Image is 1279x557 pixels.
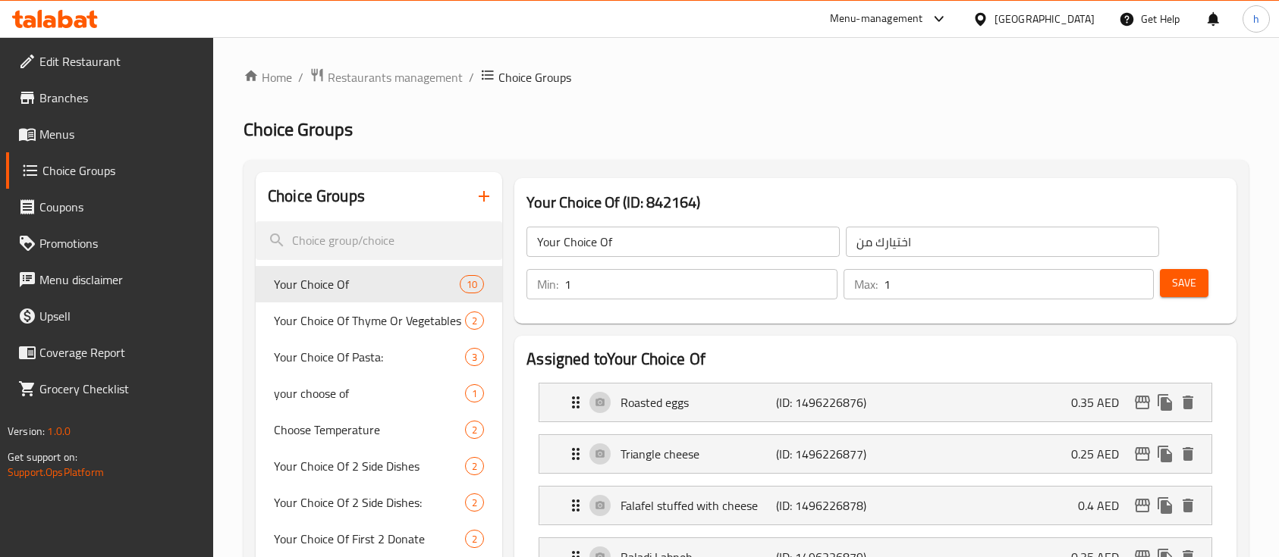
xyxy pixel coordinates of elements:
p: 0.4 AED [1078,496,1131,515]
span: Choice Groups [42,161,202,180]
span: your choose of [274,384,465,402]
a: Upsell [6,298,214,334]
a: Choice Groups [6,152,214,189]
a: Branches [6,80,214,116]
li: Expand [526,377,1224,428]
span: Choice Groups [498,68,571,86]
span: Save [1172,274,1196,293]
div: Choices [465,384,484,402]
span: Coverage Report [39,343,202,361]
div: Expand [539,487,1211,524]
p: 0.25 AED [1071,445,1131,463]
span: Your Choice Of [274,275,460,293]
span: 2 [466,496,483,510]
button: edit [1131,443,1154,465]
span: 1 [466,386,483,401]
span: 2 [466,532,483,546]
div: Choices [465,311,484,330]
a: Menus [6,116,214,152]
button: duplicate [1154,443,1177,465]
div: Choices [465,421,484,439]
span: 1.0.0 [47,421,71,441]
span: Your Choice Of First 2 Donate [274,530,465,548]
span: 3 [466,350,483,365]
li: Expand [526,480,1224,531]
span: Edit Restaurant [39,52,202,70]
span: Version: [8,421,45,441]
button: delete [1177,391,1199,414]
p: Triangle cheese [621,445,776,463]
span: Choose Temperature [274,421,465,439]
span: Your Choice Of Pasta: [274,348,465,366]
span: Menu disclaimer [39,271,202,289]
span: Menus [39,125,202,143]
span: Branches [39,89,202,107]
p: Falafel stuffed with cheese [621,496,776,515]
h2: Assigned to Your Choice Of [526,348,1224,371]
input: search [256,221,502,260]
span: Promotions [39,234,202,252]
div: [GEOGRAPHIC_DATA] [995,11,1095,27]
a: Menu disclaimer [6,261,214,298]
p: (ID: 1496226878) [776,496,880,515]
span: Choice Groups [244,112,353,146]
button: duplicate [1154,494,1177,517]
button: delete [1177,443,1199,465]
div: Your Choice Of 2 Side Dishes2 [256,448,502,484]
span: Your Choice Of 2 Side Dishes: [274,493,465,512]
div: Your Choice Of10 [256,266,502,302]
a: Support.OpsPlatform [8,462,104,482]
li: Expand [526,428,1224,480]
a: Coverage Report [6,334,214,371]
button: edit [1131,494,1154,517]
a: Coupons [6,189,214,225]
h2: Choice Groups [268,185,365,208]
li: / [469,68,474,86]
span: 2 [466,459,483,474]
li: / [298,68,303,86]
div: your choose of1 [256,375,502,411]
div: Choices [465,493,484,512]
p: Max: [854,275,878,293]
div: Your Choice Of First 2 Donate2 [256,521,502,557]
div: Menu-management [830,10,923,28]
p: 0.35 AED [1071,393,1131,411]
div: Choices [465,348,484,366]
div: Your Choice Of Thyme Or Vegetables2 [256,302,502,339]
a: Restaurants management [310,67,463,87]
div: Choose Temperature2 [256,411,502,448]
a: Grocery Checklist [6,371,214,407]
div: Expand [539,383,1211,421]
h3: Your Choice Of (ID: 842164) [526,190,1224,214]
a: Home [244,68,292,86]
div: Your Choice Of 2 Side Dishes:2 [256,484,502,521]
span: Your Choice Of 2 Side Dishes [274,457,465,475]
span: Upsell [39,307,202,325]
p: (ID: 1496226876) [776,393,880,411]
span: Your Choice Of Thyme Or Vegetables [274,311,465,330]
div: Choices [460,275,484,293]
button: edit [1131,391,1154,414]
span: h [1253,11,1259,27]
button: duplicate [1154,391,1177,414]
span: 2 [466,423,483,437]
button: delete [1177,494,1199,517]
p: Min: [537,275,558,293]
a: Promotions [6,225,214,261]
span: 10 [460,277,483,292]
div: Expand [539,435,1211,473]
div: Choices [465,457,484,475]
nav: breadcrumb [244,67,1249,87]
span: Get support on: [8,447,77,467]
p: Roasted eggs [621,393,776,411]
span: Restaurants management [328,68,463,86]
span: Grocery Checklist [39,380,202,398]
span: 2 [466,314,483,328]
span: Coupons [39,198,202,216]
button: Save [1160,269,1208,297]
p: (ID: 1496226877) [776,445,880,463]
a: Edit Restaurant [6,43,214,80]
div: Your Choice Of Pasta:3 [256,339,502,375]
div: Choices [465,530,484,548]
